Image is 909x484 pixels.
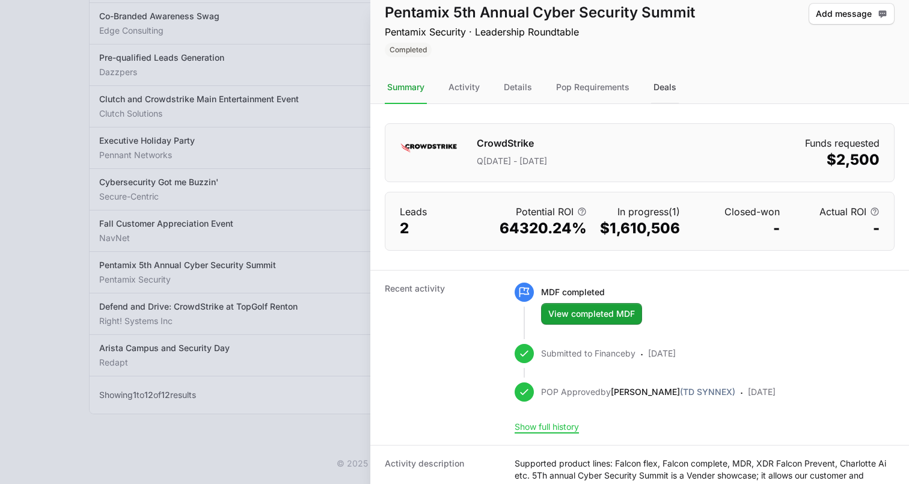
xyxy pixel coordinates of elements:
div: Activity [446,72,482,104]
dt: Potential ROI [500,204,587,219]
span: (TD SYNNEX) [680,387,735,397]
span: · [640,346,643,363]
h1: Pentamix 5th Annual Cyber Security Summit [385,3,695,22]
div: Summary [385,72,427,104]
h1: CrowdStrike [477,136,547,153]
div: Deals [651,72,679,104]
p: Pentamix Security · Leadership Roundtable [385,25,695,39]
a: [PERSON_NAME](TD SYNNEX) [611,387,735,397]
div: Details [501,72,534,104]
dd: 64320.24% [500,219,587,238]
dd: $1,610,506 [599,219,680,238]
button: Add message [809,3,895,25]
ul: Activity history timeline [515,283,776,421]
dd: 2 [400,219,480,238]
dt: Leads [400,204,480,219]
nav: Tabs [370,72,909,104]
dt: In progress (1) [599,204,680,219]
p: Q[DATE] - [DATE] [477,155,547,170]
span: View completed MDF [548,307,635,321]
dt: Recent activity [385,283,500,433]
dt: Closed-won [699,204,780,219]
div: Activity actions [809,3,895,57]
p: Submitted to Finance by [541,348,635,363]
time: [DATE] [748,387,776,397]
img: CrowdStrike [400,136,458,160]
dd: $2,500 [805,150,880,170]
span: Add message [816,7,887,21]
dt: Funds requested [805,136,880,150]
time: [DATE] [648,348,676,358]
button: Show full history [515,421,579,432]
div: Pop Requirements [554,72,632,104]
span: Activity Status [385,41,695,57]
p: POP Approved by [541,386,735,402]
button: View completed MDF [541,303,642,325]
span: MDF completed [541,287,605,297]
dd: - [799,219,880,238]
span: · [740,385,743,402]
dt: Actual ROI [799,204,880,219]
dd: - [699,219,780,238]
